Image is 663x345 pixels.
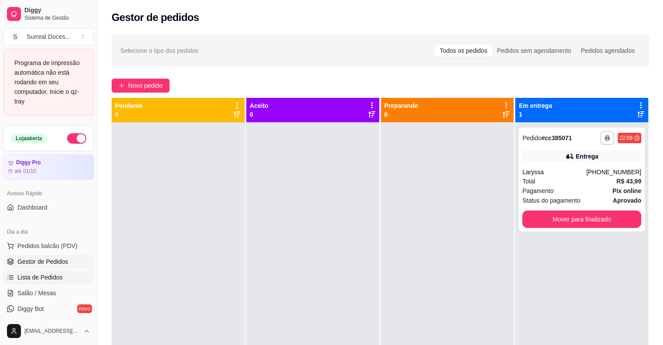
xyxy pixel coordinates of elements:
button: Alterar Status [67,133,86,144]
span: Gestor de Pedidos [17,257,68,266]
button: Pedidos balcão (PDV) [3,239,94,253]
article: Diggy Pro [16,159,41,166]
span: Pedido [522,135,541,141]
p: Aceito [250,101,269,110]
a: Gestor de Pedidos [3,255,94,269]
span: Diggy [24,7,90,14]
strong: Pix online [612,187,641,194]
strong: R$ 43,99 [616,178,641,185]
span: S [11,32,20,41]
a: Diggy Botnovo [3,302,94,316]
strong: aprovado [613,197,641,204]
span: Novo pedido [128,81,163,90]
div: Todos os pedidos [435,45,492,57]
p: 0 [115,110,143,119]
a: Salão / Mesas [3,286,94,300]
p: Preparando [384,101,418,110]
article: até 01/10 [14,168,36,175]
div: 22:09 [619,135,632,141]
span: Diggy Bot [17,304,44,313]
button: [EMAIL_ADDRESS][DOMAIN_NAME] [3,321,94,342]
p: 0 [384,110,418,119]
div: Surreal Doces ... [27,32,70,41]
div: Pedidos agendados [576,45,639,57]
span: Dashboard [17,203,48,212]
strong: # cc385071 [541,135,572,141]
span: Pagamento [522,186,554,196]
span: Pedidos balcão (PDV) [17,241,78,250]
div: Pedidos sem agendamento [492,45,576,57]
div: Dia a dia [3,225,94,239]
a: Lista de Pedidos [3,270,94,284]
a: DiggySistema de Gestão [3,3,94,24]
span: [EMAIL_ADDRESS][DOMAIN_NAME] [24,328,80,335]
a: Diggy Proaté 01/10 [3,155,94,179]
span: Lista de Pedidos [17,273,63,282]
p: 0 [250,110,269,119]
div: Programa de impressão automática não está rodando em seu computador. Inicie o qz-tray [14,58,83,106]
div: [PHONE_NUMBER] [586,168,641,176]
a: Dashboard [3,200,94,214]
span: Selecione o tipo dos pedidos [120,46,198,55]
div: Entrega [576,152,598,161]
div: Laryssa [522,168,586,176]
button: Mover para finalizado [522,210,641,228]
p: Em entrega [519,101,552,110]
span: plus [119,83,125,89]
p: Pendente [115,101,143,110]
button: Select a team [3,28,94,45]
span: Salão / Mesas [17,289,56,297]
div: Acesso Rápido [3,186,94,200]
button: Novo pedido [112,79,170,93]
div: Loja aberta [11,134,47,143]
h2: Gestor de pedidos [112,10,199,24]
span: Sistema de Gestão [24,14,90,21]
span: Status do pagamento [522,196,580,205]
span: Total [522,176,535,186]
p: 1 [519,110,552,119]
